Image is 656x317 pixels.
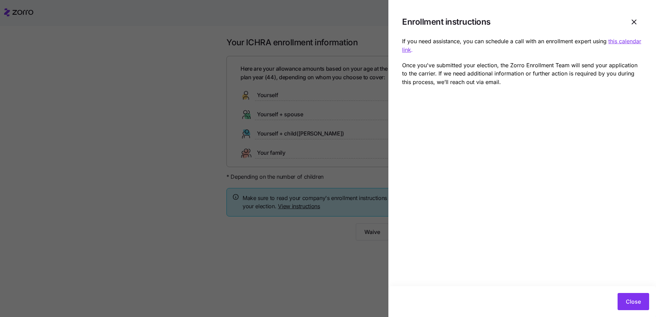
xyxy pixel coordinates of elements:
[402,37,642,54] p: If you need assistance, you can schedule a call with an enrollment expert using
[402,61,642,86] p: Once you've submitted your election, the Zorro Enrollment Team will send your application to the ...
[411,46,413,53] a: .
[402,16,491,27] h1: Enrollment instructions
[618,293,649,310] button: Close
[626,297,641,306] span: Close
[402,38,641,53] a: this calendar link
